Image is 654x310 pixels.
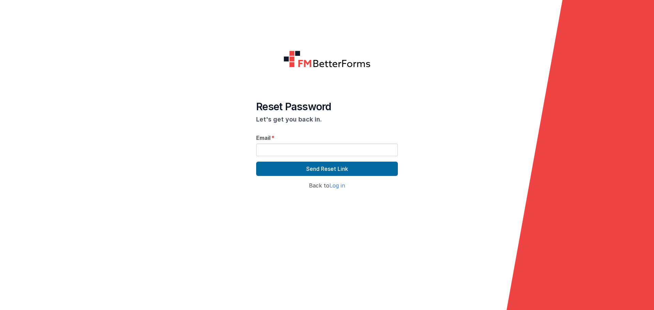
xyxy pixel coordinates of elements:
[256,162,398,176] button: Send Reset Link
[256,183,398,189] h4: Back to
[329,182,345,189] a: Log in
[256,134,270,142] span: Email
[256,116,398,123] h3: Let's get you back in.
[256,100,398,113] h4: Reset Password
